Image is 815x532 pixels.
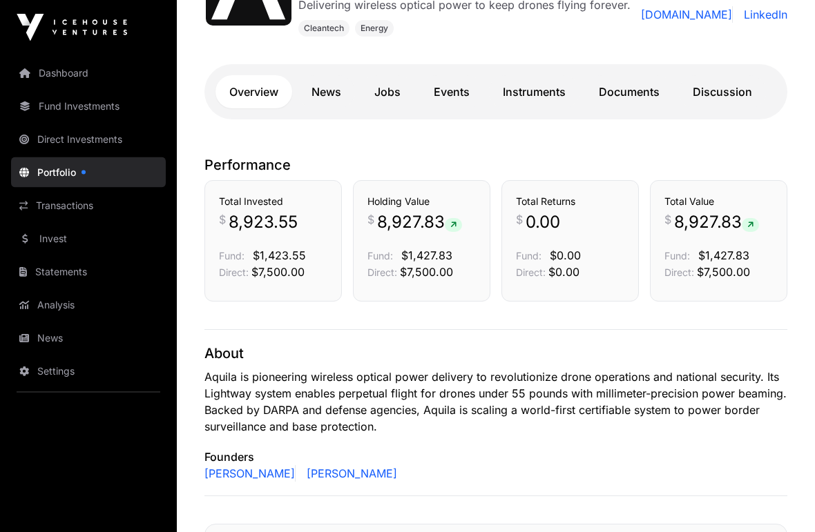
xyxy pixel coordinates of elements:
[516,250,541,262] span: Fund:
[516,267,546,279] span: Direct:
[664,267,694,279] span: Direct:
[11,58,166,88] a: Dashboard
[17,14,127,41] img: Icehouse Ventures Logo
[400,266,453,279] span: $7,500.00
[301,466,397,482] a: [PERSON_NAME]
[367,250,393,262] span: Fund:
[664,195,773,209] h3: Total Value
[304,23,344,35] span: Cleantech
[526,212,560,234] span: 0.00
[664,212,671,228] span: $
[11,257,166,287] a: Statements
[298,76,355,109] a: News
[550,249,581,263] span: $0.00
[738,7,787,23] a: LinkedIn
[641,7,733,23] a: [DOMAIN_NAME]
[204,156,787,175] p: Performance
[679,76,766,109] a: Discussion
[674,212,759,234] span: 8,927.83
[219,250,245,262] span: Fund:
[516,212,523,228] span: $
[204,344,787,364] p: About
[367,195,476,209] h3: Holding Value
[253,249,306,263] span: $1,423.55
[204,449,787,466] p: Founders
[361,76,414,109] a: Jobs
[219,195,327,209] h3: Total Invested
[215,76,292,109] a: Overview
[698,249,749,263] span: $1,427.83
[11,190,166,221] a: Transactions
[11,356,166,386] a: Settings
[11,290,166,320] a: Analysis
[229,212,298,234] span: 8,923.55
[11,124,166,155] a: Direct Investments
[516,195,624,209] h3: Total Returns
[548,266,579,279] span: $0.00
[420,76,483,109] a: Events
[361,23,388,35] span: Energy
[215,76,776,109] nav: Tabs
[367,267,397,279] span: Direct:
[219,267,249,279] span: Direct:
[746,466,815,532] iframe: Chat Widget
[585,76,673,109] a: Documents
[401,249,452,263] span: $1,427.83
[204,369,787,435] p: Aquila is pioneering wireless optical power delivery to revolutionize drone operations and nation...
[11,157,166,188] a: Portfolio
[664,250,690,262] span: Fund:
[251,266,305,279] span: $7,500.00
[204,466,296,482] a: [PERSON_NAME]
[367,212,374,228] span: $
[377,212,462,234] span: 8,927.83
[11,323,166,353] a: News
[697,266,750,279] span: $7,500.00
[11,91,166,121] a: Fund Investments
[11,224,166,254] a: Invest
[489,76,579,109] a: Instruments
[219,212,226,228] span: $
